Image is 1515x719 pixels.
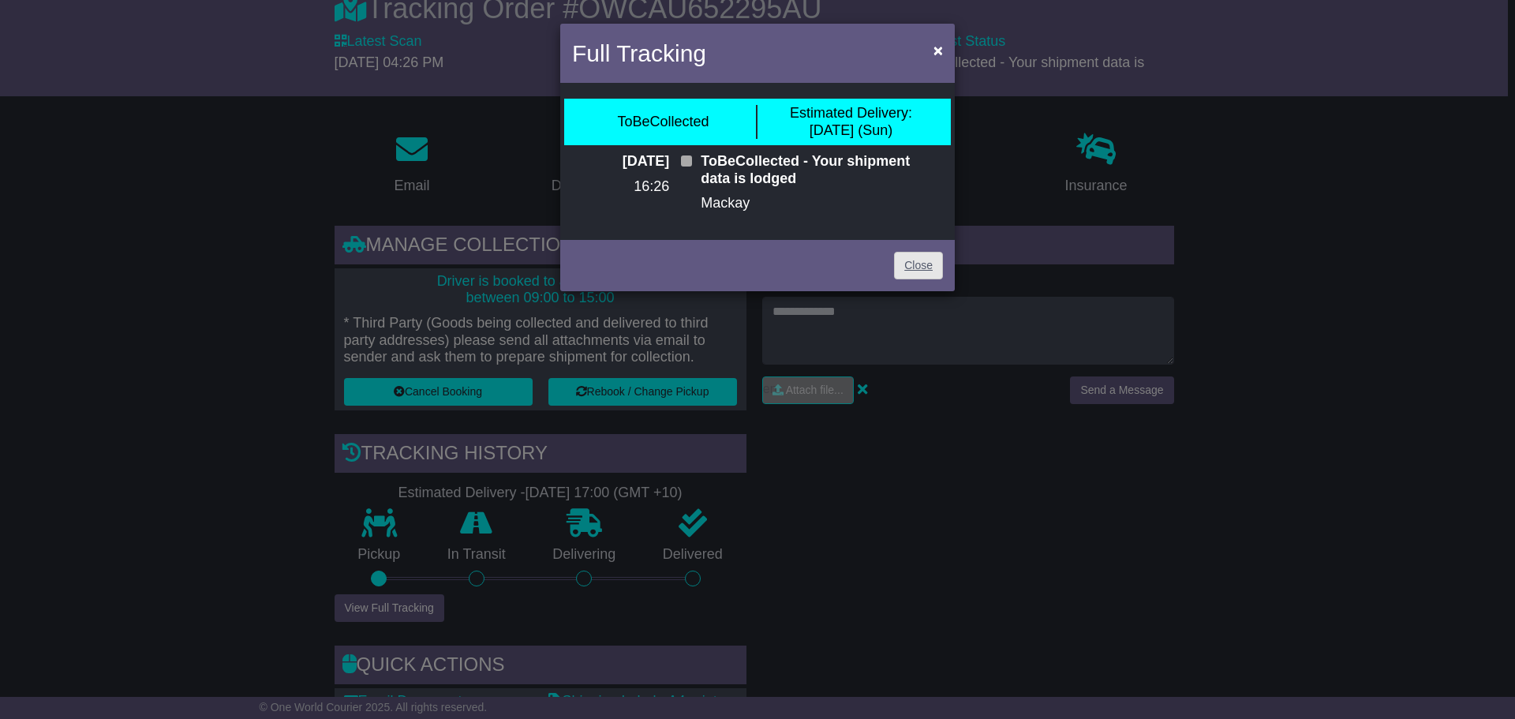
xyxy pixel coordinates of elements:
p: 16:26 [572,178,669,196]
p: ToBeCollected - Your shipment data is lodged [701,153,943,187]
p: [DATE] [572,153,669,170]
span: × [933,41,943,59]
button: Close [926,34,951,66]
div: ToBeCollected [617,114,709,131]
div: [DATE] (Sun) [790,105,912,139]
h4: Full Tracking [572,36,706,71]
a: Close [894,252,943,279]
p: Mackay [701,195,943,212]
span: Estimated Delivery: [790,105,912,121]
